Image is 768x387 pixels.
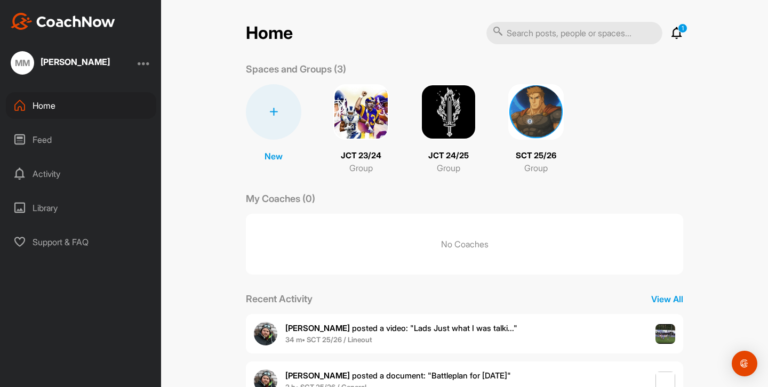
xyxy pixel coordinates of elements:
div: [PERSON_NAME] [41,58,110,66]
div: Open Intercom Messenger [732,351,757,376]
img: CoachNow [11,13,115,30]
p: JCT 24/25 [428,150,469,162]
div: Support & FAQ [6,229,156,255]
a: JCT 23/24Group [333,84,389,174]
div: MM [11,51,34,75]
img: square_b90eb15de67f1eefe0b0b21331d9e02f.png [333,84,389,140]
a: SCT 25/26Group [508,84,564,174]
input: Search posts, people or spaces... [486,22,662,44]
div: Home [6,92,156,119]
p: No Coaches [246,214,683,275]
img: user avatar [254,322,277,345]
a: JCT 24/25Group [421,84,476,174]
p: New [265,150,283,163]
p: My Coaches (0) [246,191,315,206]
b: [PERSON_NAME] [285,323,350,333]
div: Feed [6,126,156,153]
b: 34 m • SCT 25/26 / Lineout [285,335,372,344]
img: square_49093ae6cb5e97559a3e03274f335070.png [508,84,564,140]
p: 1 [678,23,687,33]
b: [PERSON_NAME] [285,370,350,381]
p: Group [349,162,373,174]
p: Group [437,162,460,174]
div: Library [6,195,156,221]
p: Recent Activity [246,292,313,306]
p: Group [524,162,548,174]
img: post image [655,324,676,344]
p: Spaces and Groups (3) [246,62,346,76]
span: posted a video : " Lads Just what I was talki... " [285,323,517,333]
p: SCT 25/26 [516,150,556,162]
img: square_082079f112c3673e1f129100a53fe484.png [421,84,476,140]
span: posted a document : " Battleplan for [DATE] " [285,370,511,381]
h2: Home [246,23,293,44]
p: JCT 23/24 [341,150,381,162]
p: View All [651,293,683,305]
div: Activity [6,160,156,187]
